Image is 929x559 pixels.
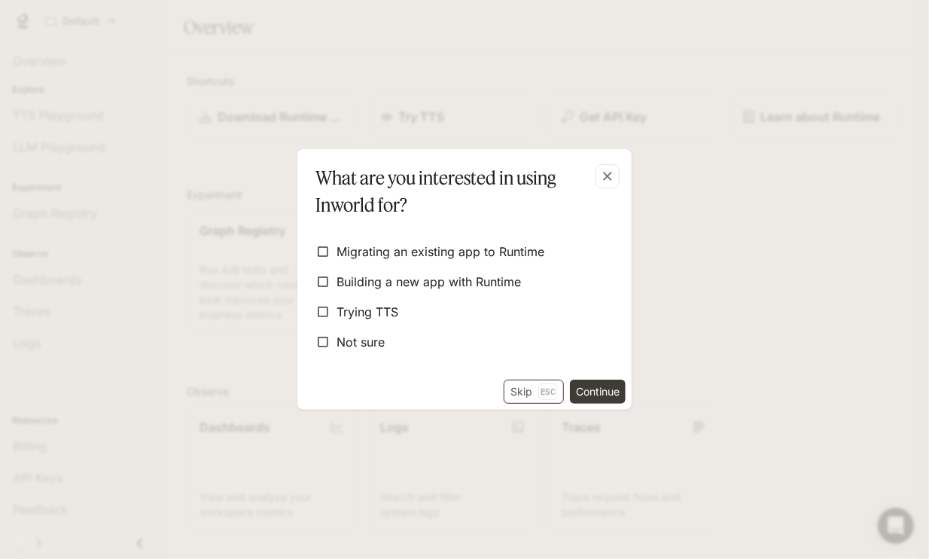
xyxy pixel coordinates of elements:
p: Esc [538,383,557,400]
span: Migrating an existing app to Runtime [337,243,544,261]
span: Not sure [337,333,385,351]
span: Trying TTS [337,303,398,321]
p: What are you interested in using Inworld for? [315,164,608,218]
button: Continue [570,380,626,404]
span: Building a new app with Runtime [337,273,521,291]
button: SkipEsc [504,380,564,404]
